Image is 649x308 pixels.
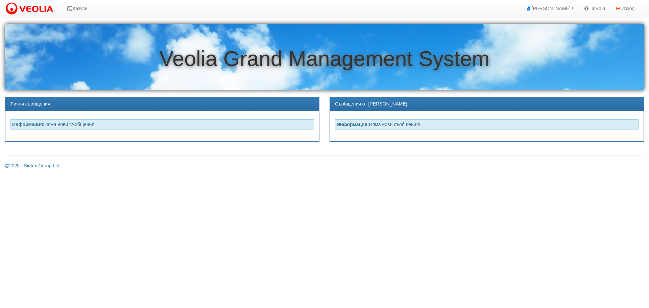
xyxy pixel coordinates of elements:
div: Няма нови съобщения! [10,119,314,129]
strong: Информация: [12,122,45,127]
h1: Veolia Grand Management System [5,47,644,70]
strong: Информация: [337,122,369,127]
img: VeoliaLogo.png [5,2,56,16]
a: 2025 - Sintex Group Ltd. [5,163,61,168]
div: Съобщения от [PERSON_NAME] [330,97,644,111]
div: Няма нови съобщения! [335,119,639,129]
div: Лични съобщения [5,97,319,111]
